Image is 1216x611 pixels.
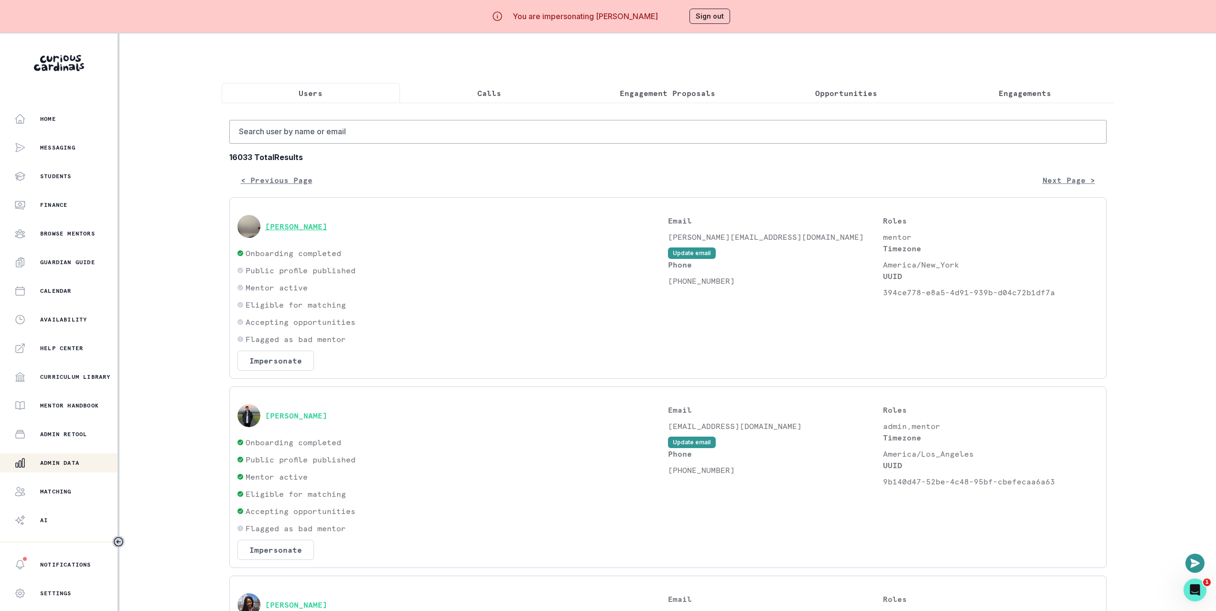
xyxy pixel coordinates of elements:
[246,471,308,482] p: Mentor active
[883,259,1098,270] p: America/New_York
[40,459,79,467] p: Admin Data
[229,151,1107,163] b: 16033 Total Results
[883,476,1098,487] p: 9b140d47-52be-4c48-95bf-cbefecaa6a63
[668,259,883,270] p: Phone
[668,420,883,432] p: [EMAIL_ADDRESS][DOMAIN_NAME]
[477,87,501,99] p: Calls
[246,523,346,534] p: Flagged as bad mentor
[668,437,716,448] button: Update email
[620,87,715,99] p: Engagement Proposals
[689,9,730,24] button: Sign out
[668,448,883,460] p: Phone
[883,593,1098,605] p: Roles
[246,437,341,448] p: Onboarding completed
[40,316,87,323] p: Availability
[40,402,99,409] p: Mentor Handbook
[246,299,346,311] p: Eligible for matching
[246,454,355,465] p: Public profile published
[246,282,308,293] p: Mentor active
[40,344,83,352] p: Help Center
[34,55,84,71] img: Curious Cardinals Logo
[229,171,324,190] button: < Previous Page
[40,287,72,295] p: Calendar
[1185,554,1205,573] button: Open or close messaging widget
[999,87,1051,99] p: Engagements
[883,231,1098,243] p: mentor
[668,593,883,605] p: Email
[40,201,67,209] p: Finance
[883,270,1098,282] p: UUID
[513,11,658,22] p: You are impersonating [PERSON_NAME]
[246,333,346,345] p: Flagged as bad mentor
[237,351,314,371] button: Impersonate
[265,222,327,231] button: [PERSON_NAME]
[299,87,323,99] p: Users
[40,561,91,568] p: Notifications
[246,265,355,276] p: Public profile published
[40,172,72,180] p: Students
[1203,579,1211,586] span: 1
[883,460,1098,471] p: UUID
[246,247,341,259] p: Onboarding completed
[883,287,1098,298] p: 394ce778-e8a5-4d91-939b-d04c72b1df7a
[815,87,877,99] p: Opportunities
[40,258,95,266] p: Guardian Guide
[883,243,1098,254] p: Timezone
[265,600,327,610] button: [PERSON_NAME]
[883,404,1098,416] p: Roles
[40,488,72,495] p: Matching
[668,464,883,476] p: [PHONE_NUMBER]
[668,275,883,287] p: [PHONE_NUMBER]
[883,448,1098,460] p: America/Los_Angeles
[40,590,72,597] p: Settings
[668,247,716,259] button: Update email
[40,430,87,438] p: Admin Retool
[40,230,95,237] p: Browse Mentors
[883,215,1098,226] p: Roles
[1031,171,1107,190] button: Next Page >
[40,516,48,524] p: AI
[1184,579,1206,601] iframe: Intercom live chat
[668,215,883,226] p: Email
[883,420,1098,432] p: admin,mentor
[883,432,1098,443] p: Timezone
[668,404,883,416] p: Email
[246,488,346,500] p: Eligible for matching
[246,505,355,517] p: Accepting opportunities
[40,373,111,381] p: Curriculum Library
[112,536,125,548] button: Toggle sidebar
[246,316,355,328] p: Accepting opportunities
[40,144,75,151] p: Messaging
[237,540,314,560] button: Impersonate
[265,411,327,420] button: [PERSON_NAME]
[40,115,56,123] p: Home
[668,231,883,243] p: [PERSON_NAME][EMAIL_ADDRESS][DOMAIN_NAME]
